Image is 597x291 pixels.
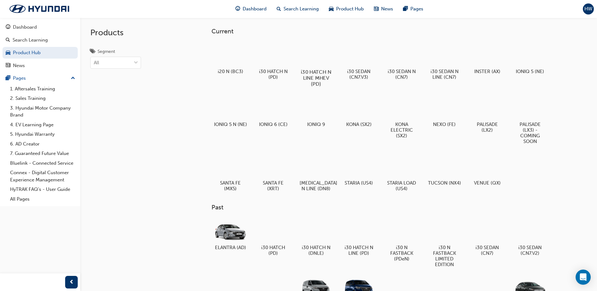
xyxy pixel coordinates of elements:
img: Trak [3,2,76,15]
a: KONA (SX2) [340,93,378,129]
button: Pages [3,72,78,84]
a: car-iconProduct Hub [324,3,369,15]
a: guage-iconDashboard [230,3,272,15]
button: HW [583,3,594,14]
h5: TUCSON (NX4) [428,180,461,186]
span: guage-icon [235,5,240,13]
div: All [94,59,99,66]
h5: [MEDICAL_DATA] N LINE (DN8) [300,180,333,191]
a: News [3,60,78,71]
h5: ELANTRA (AD) [214,245,247,250]
a: PALISADE (LX2) [468,93,506,135]
a: STARIA (US4) [340,151,378,188]
h5: i30 N FASTBACK (PDeN) [385,245,418,262]
span: news-icon [374,5,379,13]
h5: NEXO (FE) [428,122,461,127]
span: Search Learning [284,5,319,13]
h5: i30 SEDAN (CN7) [471,245,504,256]
h5: STARIA (US4) [342,180,375,186]
h5: i30 HATCH N (PD) [257,69,290,80]
a: i30 SEDAN (CN7.V2) [511,216,549,259]
h5: i30 SEDAN N (CN7) [385,69,418,80]
h5: i30 SEDAN (CN7.V3) [342,69,375,80]
a: ELANTRA (AD) [211,216,249,253]
h5: IONIQ 6 (CE) [257,122,290,127]
h5: INSTER (AX) [471,69,504,74]
a: i20 N (BC3) [211,40,249,77]
a: Dashboard [3,21,78,33]
a: i30 SEDAN N (CN7) [383,40,420,82]
span: search-icon [277,5,281,13]
a: Connex - Digital Customer Experience Management [8,168,78,185]
a: NEXO (FE) [425,93,463,129]
a: search-iconSearch Learning [272,3,324,15]
a: VENUE (QX) [468,151,506,188]
a: i30 HATCH N (DNLE) [297,216,335,259]
a: i30 HATCH N (PD) [254,40,292,82]
a: i30 SEDAN N LINE (CN7) [425,40,463,82]
span: down-icon [134,59,138,67]
h5: i30 HATCH (PD) [257,245,290,256]
a: Bluelink - Connected Service [8,158,78,168]
a: 3. Hyundai Motor Company Brand [8,103,78,120]
h5: IONIQ 5 (NE) [514,69,547,74]
a: 5. Hyundai Warranty [8,129,78,139]
h5: i20 N (BC3) [214,69,247,74]
a: news-iconNews [369,3,398,15]
h5: SANTA FE (XRT) [257,180,290,191]
a: 7. Guaranteed Future Value [8,149,78,158]
div: Dashboard [13,24,37,31]
h5: VENUE (QX) [471,180,504,186]
h5: i30 N FASTBACK LIMITED EDITION [428,245,461,267]
span: Pages [410,5,423,13]
a: 1. Aftersales Training [8,84,78,94]
a: Search Learning [3,34,78,46]
a: i30 HATCH (PD) [254,216,292,259]
div: News [13,62,25,69]
a: STARIA LOAD (US4) [383,151,420,194]
a: IONIQ 9 [297,93,335,129]
a: PALISADE (LX3) - COMING SOON [511,93,549,146]
span: prev-icon [69,278,74,286]
a: TUCSON (NX4) [425,151,463,188]
a: IONIQ 6 (CE) [254,93,292,129]
span: search-icon [6,37,10,43]
h5: SANTA FE (MX5) [214,180,247,191]
span: up-icon [71,74,75,83]
h5: i30 SEDAN N LINE (CN7) [428,69,461,80]
a: i30 N FASTBACK (PDeN) [383,216,420,264]
a: 2. Sales Training [8,94,78,103]
a: IONIQ 5 N (NE) [211,93,249,129]
a: SANTA FE (MX5) [211,151,249,194]
a: All Pages [8,194,78,204]
a: Product Hub [3,47,78,59]
div: Search Learning [13,37,48,44]
a: i30 SEDAN (CN7.V3) [340,40,378,82]
span: tags-icon [90,49,95,55]
h3: Current [211,28,569,35]
a: IONIQ 5 (NE) [511,40,549,77]
a: i30 N FASTBACK LIMITED EDITION [425,216,463,270]
h5: i30 HATCH N (DNLE) [300,245,333,256]
h5: i30 HATCH N LINE MHEV (PD) [299,69,334,87]
span: pages-icon [403,5,408,13]
a: i30 HATCH N LINE (PD) [340,216,378,259]
div: Segment [98,48,115,55]
a: KONA ELECTRIC (SX2) [383,93,420,141]
a: i30 SEDAN (CN7) [468,216,506,259]
a: SANTA FE (XRT) [254,151,292,194]
h5: PALISADE (LX3) - COMING SOON [514,122,547,144]
span: Dashboard [243,5,267,13]
h5: i30 HATCH N LINE (PD) [342,245,375,256]
h3: Past [211,204,569,211]
h2: Products [90,28,141,38]
h5: PALISADE (LX2) [471,122,504,133]
div: Open Intercom Messenger [576,270,591,285]
a: pages-iconPages [398,3,428,15]
span: guage-icon [6,25,10,30]
a: 4. EV Learning Page [8,120,78,130]
button: DashboardSearch LearningProduct HubNews [3,20,78,72]
a: i30 HATCH N LINE MHEV (PD) [297,40,335,88]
